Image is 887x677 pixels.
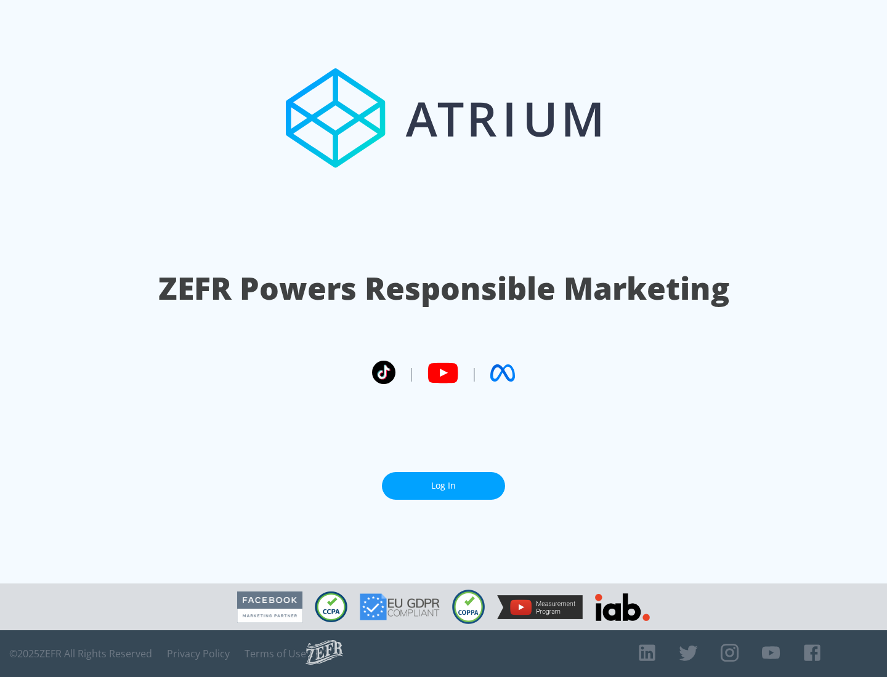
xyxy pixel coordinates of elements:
span: | [408,364,415,382]
a: Terms of Use [245,647,306,660]
img: COPPA Compliant [452,590,485,624]
h1: ZEFR Powers Responsible Marketing [158,267,729,310]
img: Facebook Marketing Partner [237,591,302,623]
a: Log In [382,472,505,500]
img: CCPA Compliant [315,591,347,622]
a: Privacy Policy [167,647,230,660]
img: GDPR Compliant [360,593,440,620]
span: | [471,364,478,382]
span: © 2025 ZEFR All Rights Reserved [9,647,152,660]
img: YouTube Measurement Program [497,595,583,619]
img: IAB [595,593,650,621]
